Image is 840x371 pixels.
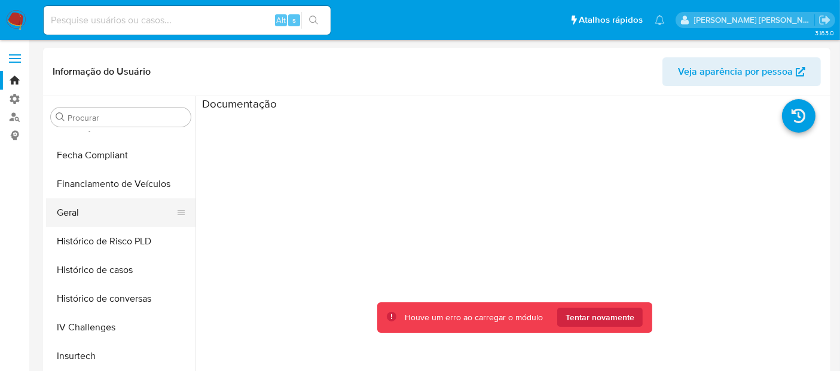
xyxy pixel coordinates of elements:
[68,112,186,123] input: Procurar
[46,227,196,256] button: Histórico de Risco PLD
[46,141,196,170] button: Fecha Compliant
[46,284,196,313] button: Histórico de conversas
[292,14,296,26] span: s
[276,14,286,26] span: Alt
[301,12,326,29] button: search-icon
[46,170,196,198] button: Financiamento de Veículos
[678,57,793,86] span: Veja aparência por pessoa
[655,15,665,25] a: Notificações
[579,14,643,26] span: Atalhos rápidos
[46,342,196,370] button: Insurtech
[662,57,821,86] button: Veja aparência por pessoa
[818,14,831,26] a: Sair
[44,13,331,28] input: Pesquise usuários ou casos...
[694,14,815,26] p: marcos.ferreira@mercadopago.com.br
[56,112,65,122] button: Procurar
[53,66,151,78] h1: Informação do Usuário
[46,313,196,342] button: IV Challenges
[46,198,186,227] button: Geral
[46,256,196,284] button: Histórico de casos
